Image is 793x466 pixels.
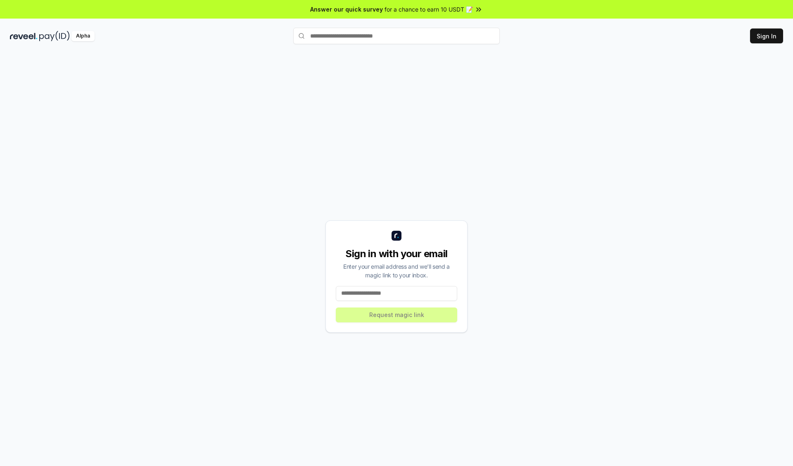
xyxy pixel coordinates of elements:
span: for a chance to earn 10 USDT 📝 [385,5,473,14]
div: Enter your email address and we’ll send a magic link to your inbox. [336,262,457,279]
img: logo_small [392,231,401,241]
div: Sign in with your email [336,247,457,260]
img: reveel_dark [10,31,38,41]
span: Answer our quick survey [310,5,383,14]
img: pay_id [39,31,70,41]
div: Alpha [71,31,95,41]
button: Sign In [750,28,783,43]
